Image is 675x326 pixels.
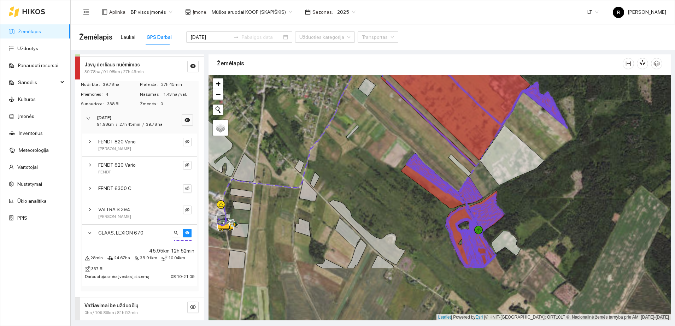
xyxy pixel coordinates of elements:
[85,256,90,261] span: warning
[75,57,204,79] div: Javų derliaus nuėmimas39.78ha / 91.98km / 27h 45mineye
[183,161,192,170] button: eye-invisible
[116,122,117,127] span: /
[312,8,333,16] span: Sezonas :
[233,34,239,40] span: swap-right
[106,91,139,98] span: 4
[79,5,93,19] button: menu-fold
[185,163,189,168] span: eye-invisible
[84,62,140,67] strong: Javų derliaus nuėmimas
[163,91,198,98] span: 1.43 ha / val.
[17,215,27,221] a: PPIS
[436,314,671,320] div: | Powered by © HNIT-[GEOGRAPHIC_DATA]; ORT10LT ©, Nacionalinė žemės tarnyba prie AM, [DATE]-[DATE]
[97,115,111,120] strong: [DATE]
[19,130,43,136] a: Inventorius
[140,101,160,107] span: Žmonės
[103,81,139,88] span: 39.78 ha
[114,255,130,261] span: 24.67ha
[233,34,239,40] span: to
[305,9,311,15] span: calendar
[193,8,207,16] span: Įmonė :
[242,33,282,41] input: Pabaigos data
[81,101,107,107] span: Sunaudota
[17,46,38,51] a: Užduotys
[168,255,185,261] span: 10.04km
[83,9,89,15] span: menu-fold
[86,116,90,120] span: right
[623,61,634,66] span: column-width
[160,101,198,107] span: 0
[190,33,230,41] input: Pradžios data
[131,7,172,17] span: BP visos įmonės
[82,225,197,245] div: CLAAS, LEXION 670searcheye
[190,304,196,311] span: eye-invisible
[140,81,161,88] span: Praleista
[82,157,197,180] div: FENDT 820 VarioFENDTeye-invisible
[617,7,620,18] span: R
[142,122,144,127] span: /
[84,309,138,316] span: 0ha / 106.89km / 81h 52min
[17,198,47,204] a: Ūkio analitika
[88,186,92,190] span: right
[183,206,192,214] button: eye-invisible
[140,91,163,98] span: Našumas
[98,229,143,237] span: CLAAS, LEXION 670
[81,91,106,98] span: Priemonės
[587,7,599,17] span: LT
[182,114,193,126] button: eye
[88,231,92,235] span: right
[98,206,130,213] span: VALTRA.S 394
[17,181,42,187] a: Nustatymai
[18,29,41,34] a: Žemėlapis
[98,184,131,192] span: FENDT 6300 C
[75,297,204,320] div: Važiavimai be užduočių0ha / 106.89km / 81h 52mineye-invisible
[88,207,92,212] span: right
[82,201,197,224] div: VALTRA.S 394[PERSON_NAME]eye-invisible
[109,8,127,16] span: Aplinka :
[484,315,485,320] span: |
[82,180,197,201] div: FENDT 6300 Ceye-invisible
[84,69,144,75] span: 39.78ha / 91.98km / 27h 45min
[187,61,199,72] button: eye
[98,161,136,169] span: FENDT 820 Vario
[216,90,221,99] span: −
[172,229,180,237] button: search
[81,81,103,88] span: Nudirbta
[213,105,223,115] button: Initiate a new search
[79,31,112,43] span: Žemėlapis
[161,81,198,88] span: 27h 45min
[213,120,228,136] a: Layers
[476,315,483,320] a: Esri
[85,274,149,279] span: Darbuotojas nėra įvestas į sistemą
[185,140,189,144] span: eye-invisible
[623,58,634,69] button: column-width
[185,9,191,15] span: shop
[217,53,623,73] div: Žemėlapis
[185,186,189,191] span: eye-invisible
[18,96,36,102] a: Kultūros
[107,101,139,107] span: 338.5L
[171,274,194,279] span: 08:10 - 21:09
[98,213,131,220] span: [PERSON_NAME]
[98,146,131,152] span: [PERSON_NAME]
[216,79,221,88] span: +
[84,303,138,308] strong: Važiavimai be užduočių
[134,256,139,261] span: node-index
[212,7,292,17] span: Mūšos aruodai KOOP (SKAPIŠKIS)
[174,231,178,236] span: search
[184,117,190,124] span: eye
[185,208,189,213] span: eye-invisible
[183,138,192,146] button: eye-invisible
[613,9,666,15] span: [PERSON_NAME]
[18,113,34,119] a: Įmonės
[119,122,140,127] span: 27h 45min
[18,63,58,68] a: Panaudoti resursai
[81,110,199,132] div: [DATE]91.98km/27h 45min/39.78 haeye
[337,7,356,17] span: 2025
[147,33,172,41] div: GPS Darbai
[190,63,196,70] span: eye
[98,138,136,146] span: FENDT 820 Vario
[183,229,192,237] button: eye
[213,89,223,100] a: Zoom out
[88,163,92,167] span: right
[438,315,451,320] a: Leaflet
